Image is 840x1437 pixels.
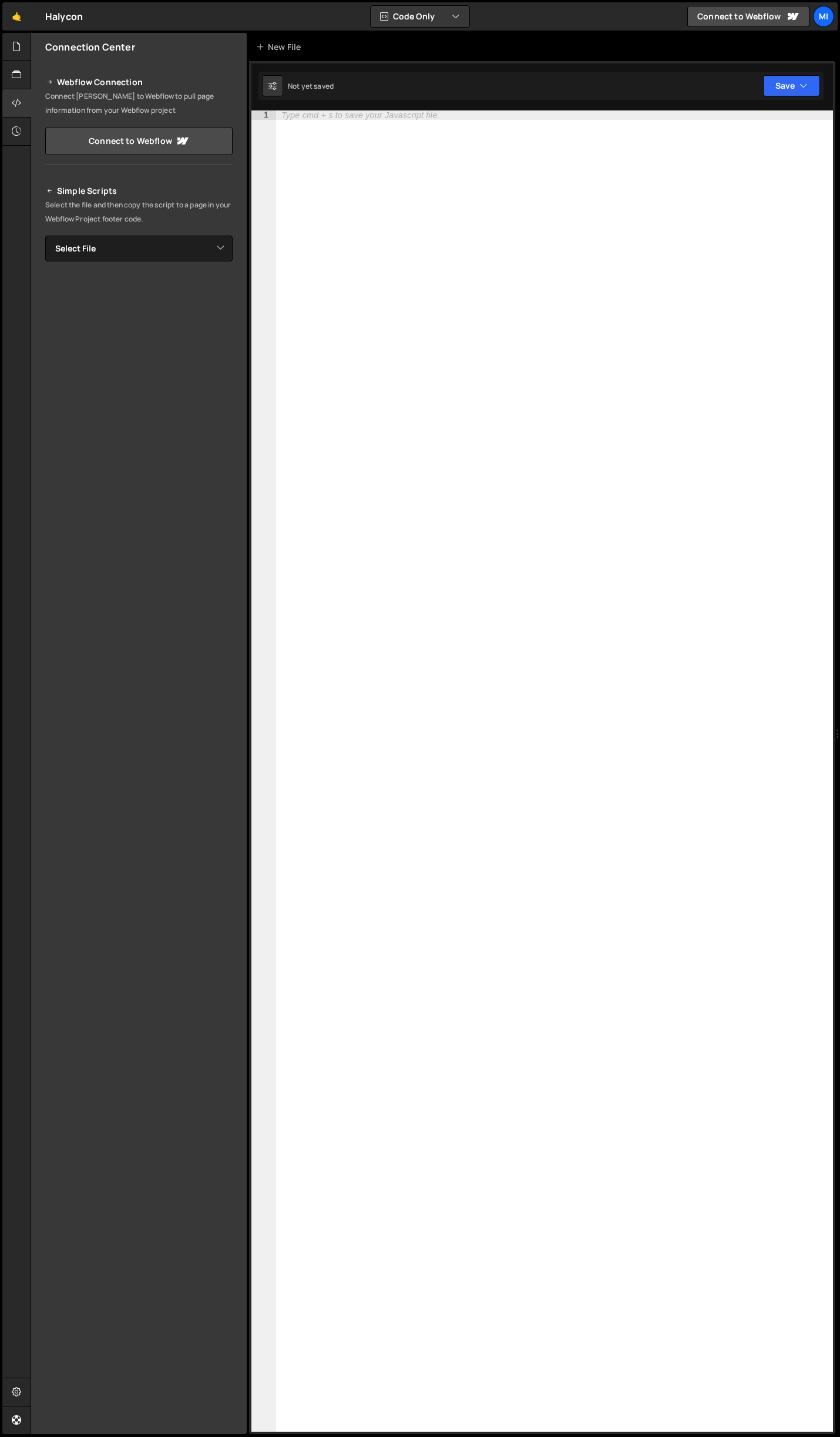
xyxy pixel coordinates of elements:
div: Not yet saved [288,81,334,91]
div: Type cmd + s to save your Javascript file. [281,111,439,119]
div: Halycon [45,9,83,23]
a: Connect to Webflow [45,127,233,155]
a: Connect to Webflow [687,6,809,27]
button: Save [763,75,820,96]
div: 1 [251,110,276,120]
iframe: YouTube video player [45,281,234,387]
p: Connect [PERSON_NAME] to Webflow to pull page information from your Webflow project [45,89,233,117]
h2: Webflow Connection [45,75,233,89]
div: New File [256,41,305,53]
a: Mi [813,6,834,27]
button: Code Only [371,6,469,27]
a: 🤙 [2,2,31,31]
h2: Simple Scripts [45,184,233,198]
p: Select the file and then copy the script to a page in your Webflow Project footer code. [45,198,233,226]
h2: Connection Center [45,41,135,53]
iframe: YouTube video player [45,394,234,500]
